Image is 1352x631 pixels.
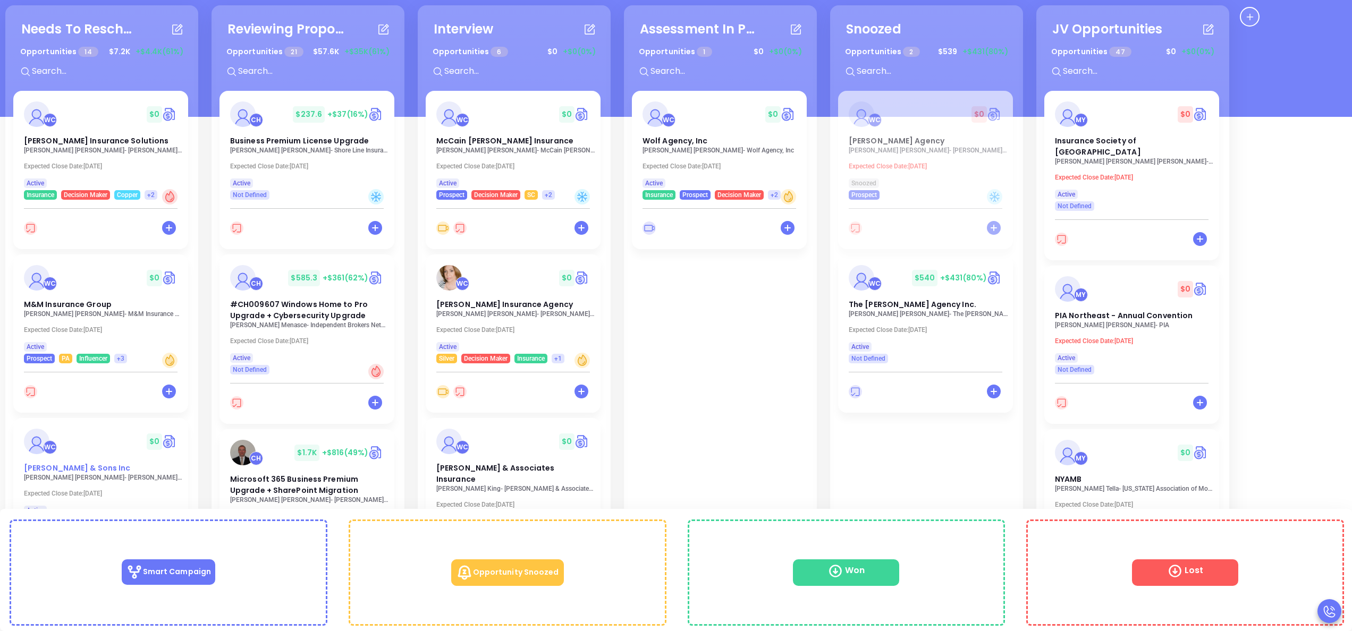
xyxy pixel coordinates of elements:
[935,44,960,60] span: $ 539
[574,433,590,449] img: Quote
[1178,445,1193,461] span: $ 0
[574,106,590,122] img: Quote
[24,310,183,318] p: Elizabeth Moser - M&M Insurance Group
[464,353,508,364] span: Decision Maker
[13,91,188,200] a: profileWalter Contreras$0Circle dollar[PERSON_NAME] Insurance Solutions[PERSON_NAME] [PERSON_NAME...
[237,64,396,78] input: Search...
[643,135,708,146] span: Wolf Agency, Inc
[1074,113,1088,127] div: Megan Youmans
[288,270,320,286] span: $ 585.3
[1055,310,1193,321] span: PIA Northeast - Annual Convention
[765,106,781,123] span: $ 0
[769,46,802,57] span: +$0 (0%)
[426,91,601,200] a: profileWalter Contreras$0Circle dollarMcCain [PERSON_NAME] Insurance[PERSON_NAME] [PERSON_NAME]- ...
[1163,44,1179,60] span: $ 0
[1055,440,1080,465] img: NYAMB
[27,341,44,353] span: Active
[1058,352,1075,364] span: Active
[851,341,869,353] span: Active
[554,353,562,364] span: +1
[24,474,183,481] p: Blake Tillman - Dan L Tillman & Sons Inc
[697,47,712,57] span: 1
[230,321,390,329] p: George Menasce - Independent Brokers Network, INC
[24,326,183,334] p: Expected Close Date: [DATE]
[219,429,396,604] div: profileCarla Humber$1.7K+$816(49%)Circle dollarMicrosoft 365 Business Premium Upgrade + SharePoin...
[1044,429,1219,538] a: profileMegan Youmans$0Circle dollarNYAMB[PERSON_NAME] Tella- [US_STATE] Association of Mortgage B...
[230,337,390,345] p: Expected Close Date: [DATE]
[219,254,396,429] div: profileCarla Humber$585.3+$361(62%)Circle dollar#CH009607 Windows Home to Pro Upgrade + Cybersecu...
[1055,174,1214,181] p: Expected Close Date: [DATE]
[233,177,250,189] span: Active
[78,47,98,57] span: 14
[455,113,469,127] div: Walter Contreras
[436,101,462,127] img: McCain Atkinson Insurance
[643,101,668,127] img: Wolf Agency, Inc
[162,433,178,449] img: Quote
[574,270,590,286] img: Quote
[147,270,162,286] span: $ 0
[162,270,178,286] a: Quote
[426,254,601,363] a: profileWalter Contreras$0Circle dollar[PERSON_NAME] Insurance Agency[PERSON_NAME] [PERSON_NAME]- ...
[122,559,215,585] p: Smart Campaign
[230,101,256,127] img: Business Premium License Upgrade
[845,42,920,62] p: Opportunities
[987,270,1002,286] a: Quote
[1044,429,1221,593] div: profileMegan Youmans$0Circle dollarNYAMB[PERSON_NAME] Tella- [US_STATE] Association of Mortgage B...
[1055,321,1214,329] p: Kimberly Zielinski - PIA
[1055,474,1082,484] span: NYAMB
[781,106,796,122] a: Quote
[219,13,396,91] div: Reviewing ProposalOpportunities 21$57.6K+$35K(61%)
[1044,91,1219,211] a: profileMegan Youmans$0Circle dollarInsurance Society of [GEOGRAPHIC_DATA][PERSON_NAME] [PERSON_NA...
[851,177,876,189] span: Snoozed
[527,189,535,201] span: SC
[24,265,49,291] img: M&M Insurance Group
[24,299,112,310] span: M&M Insurance Group
[249,451,263,465] div: Carla Humber
[662,113,675,127] div: Walter Contreras
[1074,288,1088,302] div: Megan Youmans
[455,440,469,454] div: Walter Contreras
[233,189,267,201] span: Not Defined
[443,64,603,78] input: Search...
[368,106,384,122] a: Quote
[1062,64,1221,78] input: Search...
[24,147,183,154] p: Philip Davenport - Davenport Insurance Solutions
[491,47,508,57] span: 6
[436,326,596,334] p: Expected Close Date: [DATE]
[1055,337,1214,345] p: Expected Close Date: [DATE]
[987,189,1002,204] div: Cold
[563,46,596,57] span: +$0 (0%)
[640,20,757,39] div: Assessment In Progress
[1058,189,1075,200] span: Active
[851,189,877,201] span: Prospect
[230,474,358,496] span: Microsoft 365 Business Premium Upgrade + SharePoint Migration
[868,113,882,127] div: Walter Contreras
[27,505,44,516] span: Active
[230,440,256,465] img: Microsoft 365 Business Premium Upgrade + SharePoint Migration
[368,189,384,204] div: Cold
[838,91,1013,200] a: profileWalter Contreras$0Circle dollar[PERSON_NAME] Agency[PERSON_NAME] [PERSON_NAME]- [PERSON_NA...
[219,429,394,549] a: profileCarla Humber$1.7K+$816(49%)Circle dollarMicrosoft 365 Business Premium Upgrade + SharePoin...
[31,64,190,78] input: Search...
[793,559,899,586] span: Won
[717,189,761,201] span: Decision Maker
[368,270,384,286] img: Quote
[838,254,1015,418] div: profileWalter Contreras$540+$431(80%)Circle dollarThe [PERSON_NAME] Agency Inc.[PERSON_NAME] [PER...
[43,113,57,127] div: Walter Contreras
[368,445,384,461] img: Quote
[439,353,454,364] span: Silver
[849,101,874,127] img: Vitale Agency
[1109,47,1131,57] span: 47
[322,447,368,458] span: +$816 (49%)
[639,42,712,62] p: Opportunities
[632,91,809,254] div: profileWalter Contreras$0Circle dollarWolf Agency, Inc[PERSON_NAME] [PERSON_NAME]- Wolf Agency, I...
[451,559,564,586] p: Opportunity Snoozed
[310,44,342,60] span: $ 57.6K
[1051,42,1131,62] p: Opportunities
[436,299,573,310] span: Fernandez Insurance Agency
[230,135,369,146] span: Business Premium License Upgrade
[426,418,603,593] div: profileWalter Contreras$0Circle dollar[PERSON_NAME] & Associates Insurance[PERSON_NAME] King- [PE...
[632,13,809,91] div: Assessment In ProgressOpportunities 1$0+$0(0%)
